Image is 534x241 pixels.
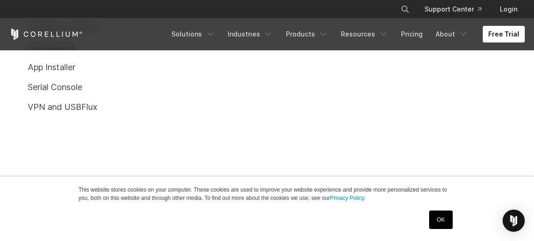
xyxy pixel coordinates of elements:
[335,26,394,42] a: Resources
[483,26,525,42] a: Free Trial
[395,26,428,42] a: Pricing
[430,26,473,42] a: About
[389,1,525,18] div: Navigation Menu
[397,1,413,18] button: Search
[9,101,525,113] p: VPN and USBFlux
[79,186,455,202] p: This website stores cookies on your computer. These cookies are used to improve your website expe...
[429,211,453,229] a: OK
[280,26,334,42] a: Products
[9,81,525,93] p: Serial Console
[9,29,83,40] a: Corellium Home
[330,195,365,201] a: Privacy Policy.
[166,26,220,42] a: Solutions
[222,26,279,42] a: Industries
[503,210,525,232] div: Open Intercom Messenger
[166,26,525,42] div: Navigation Menu
[417,1,489,18] a: Support Center
[492,1,525,18] a: Login
[9,61,525,73] p: App Installer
